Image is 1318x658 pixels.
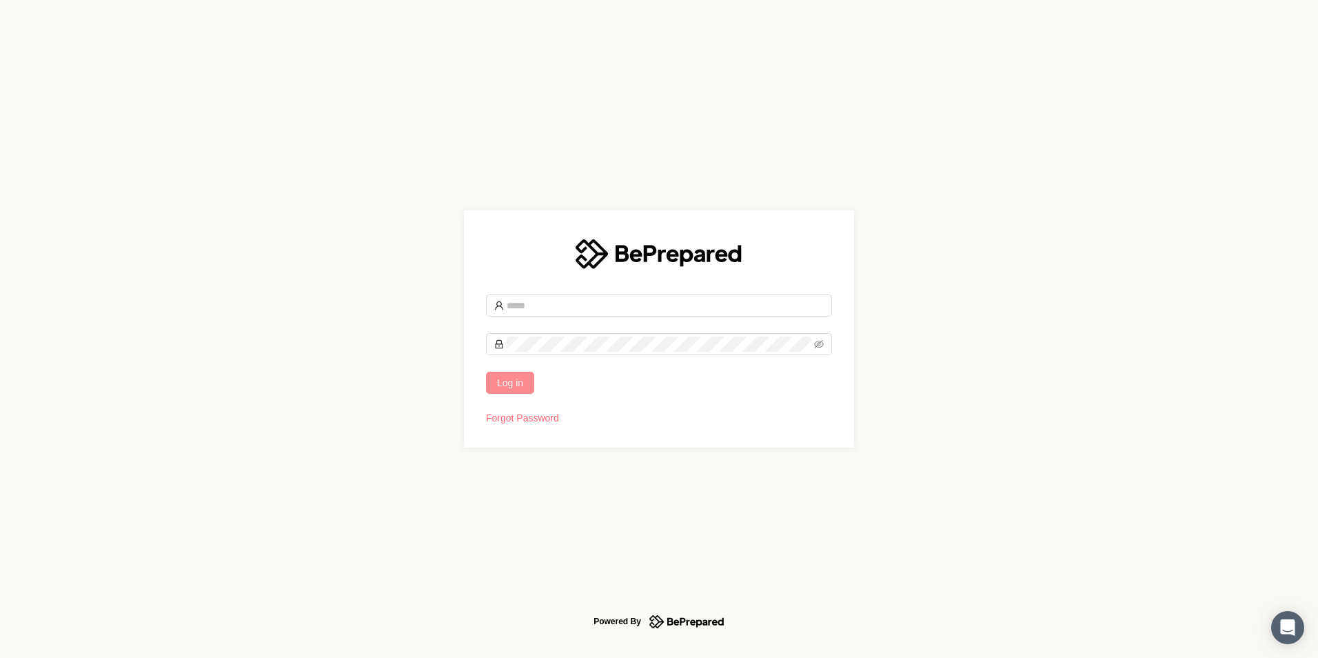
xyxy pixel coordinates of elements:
[486,372,534,394] button: Log in
[1271,611,1304,644] div: Open Intercom Messenger
[814,339,824,349] span: eye-invisible
[497,375,523,390] span: Log in
[594,613,641,630] div: Powered By
[494,339,504,349] span: lock
[486,412,559,423] a: Forgot Password
[494,301,504,310] span: user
